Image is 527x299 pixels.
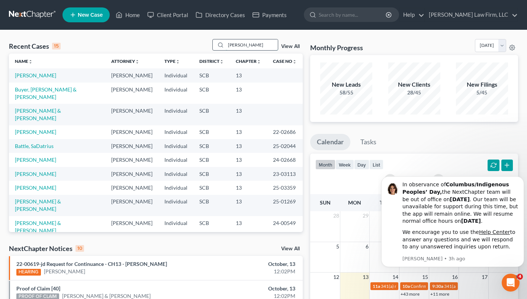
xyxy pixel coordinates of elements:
div: 5/45 [456,89,508,96]
span: 6 [365,242,369,251]
div: October, 13 [207,285,295,292]
td: SCB [193,195,230,216]
a: Nameunfold_more [15,58,33,64]
div: 10 [75,245,84,252]
a: [PERSON_NAME] [15,171,56,177]
a: View All [281,44,300,49]
td: Individual [158,83,193,104]
i: unfold_more [257,60,261,64]
a: [PERSON_NAME] [15,72,56,78]
td: SCB [193,125,230,139]
div: New Clients [388,80,440,89]
td: [PERSON_NAME] [105,68,158,82]
td: Individual [158,181,193,194]
span: 5 [335,242,340,251]
div: 58/55 [320,89,372,96]
i: unfold_more [219,60,224,64]
td: 25-03359 [267,181,303,194]
td: 13 [230,153,267,167]
span: 29 [362,211,369,220]
a: Battle, SaDatrius [15,143,54,149]
button: week [335,160,354,170]
input: Search by name... [226,39,278,50]
td: Individual [158,167,193,181]
i: unfold_more [28,60,33,64]
td: Individual [158,139,193,153]
td: 13 [230,195,267,216]
a: [PERSON_NAME] [15,157,56,163]
span: 13 [362,273,369,282]
td: Individual [158,195,193,216]
a: Directory Cases [192,8,249,22]
span: Mon [348,199,361,206]
td: 24-00549 [267,216,303,237]
button: list [369,160,383,170]
div: 28/45 [388,89,440,96]
td: [PERSON_NAME] [105,139,158,153]
span: 4 [517,274,523,280]
div: New Leads [320,80,372,89]
td: 24-02668 [267,153,303,167]
td: SCB [193,153,230,167]
span: 28 [332,211,340,220]
a: Typeunfold_more [164,58,180,64]
td: 13 [230,104,267,125]
td: 13 [230,181,267,194]
td: SCB [193,181,230,194]
td: Individual [158,125,193,139]
div: NextChapter Notices [9,244,84,253]
a: Districtunfold_more [199,58,224,64]
td: 22-02686 [267,125,303,139]
a: [PERSON_NAME] & [PERSON_NAME] [15,107,61,121]
td: Individual [158,216,193,237]
a: [PERSON_NAME] Law Firm, LLC [425,8,518,22]
td: SCB [193,68,230,82]
a: Payments [249,8,290,22]
span: 11a [373,283,380,289]
td: [PERSON_NAME] [105,83,158,104]
a: Case Nounfold_more [273,58,297,64]
td: 13 [230,216,267,237]
td: 25-01269 [267,195,303,216]
iframe: Intercom notifications message [378,167,527,295]
a: Client Portal [144,8,192,22]
a: Calendar [310,134,350,150]
a: Home [112,8,144,22]
span: 12 [332,273,340,282]
div: New Filings [456,80,508,89]
td: [PERSON_NAME] [105,181,158,194]
td: 23-03113 [267,167,303,181]
td: 13 [230,83,267,104]
td: 25-02044 [267,139,303,153]
a: [PERSON_NAME] & [PERSON_NAME] [15,220,61,234]
h3: Monthly Progress [310,43,363,52]
td: SCB [193,139,230,153]
a: Chapterunfold_more [236,58,261,64]
td: [PERSON_NAME] [105,153,158,167]
i: unfold_more [292,60,297,64]
a: Help [399,8,424,22]
div: 12:02PM [207,268,295,275]
button: day [354,160,369,170]
td: [PERSON_NAME] [105,195,158,216]
td: 13 [230,68,267,82]
a: 22-00619-jd Request for Continuance - CH13 - [PERSON_NAME] [16,261,167,267]
div: HEARING [16,269,41,276]
td: 13 [230,139,267,153]
td: [PERSON_NAME] [105,167,158,181]
a: [PERSON_NAME] & [PERSON_NAME] [15,198,61,212]
input: Search by name... [319,8,387,22]
a: Attorneyunfold_more [111,58,139,64]
iframe: Intercom live chat [502,274,520,292]
a: Buyer, [PERSON_NAME] & [PERSON_NAME] [15,86,77,100]
a: [PERSON_NAME] [15,129,56,135]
